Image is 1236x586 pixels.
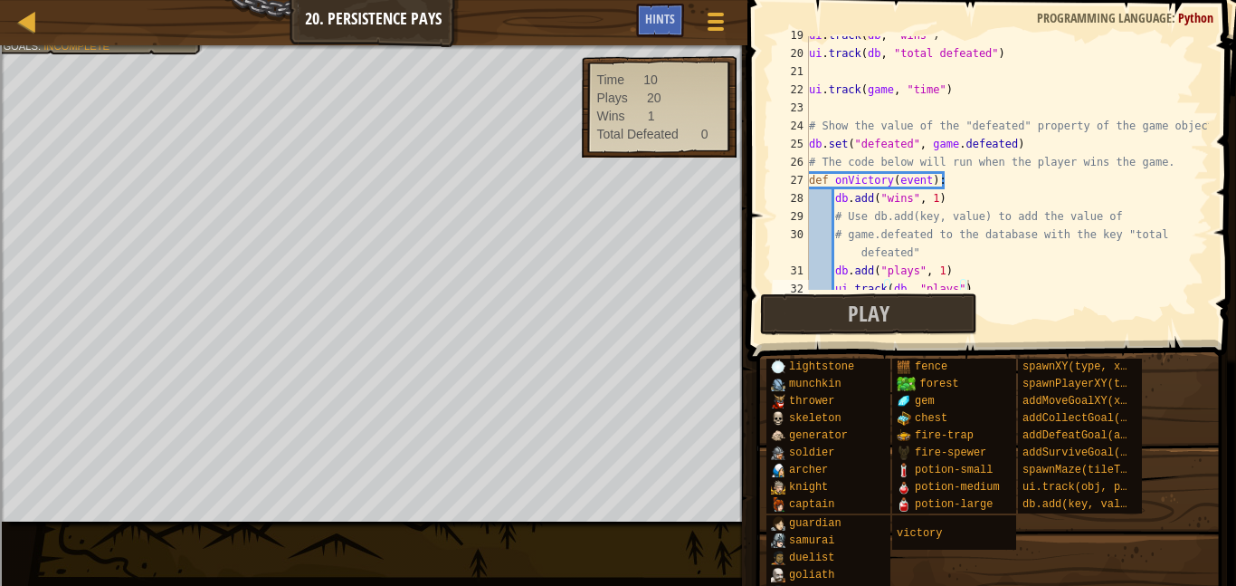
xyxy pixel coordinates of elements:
[771,446,785,460] img: portrait.png
[771,394,785,408] img: portrait.png
[596,107,624,125] div: Wins
[771,516,785,531] img: portrait.png
[789,481,828,494] span: knight
[773,81,809,99] div: 22
[789,569,834,581] span: goliath
[897,527,942,540] span: victory
[789,552,834,564] span: duelist
[897,463,911,477] img: portrait.png
[1178,9,1213,26] span: Python
[897,377,916,391] img: trees_1.png
[771,497,785,512] img: portrait.png
[848,299,889,328] span: Play
[919,378,958,390] span: forest
[773,99,809,117] div: 23
[596,89,627,107] div: Plays
[789,378,841,390] span: munchkin
[645,10,675,27] span: Hints
[789,464,828,476] span: archer
[915,429,974,442] span: fire-trap
[773,62,809,81] div: 21
[773,135,809,153] div: 25
[789,447,834,459] span: soldier
[773,280,809,298] div: 32
[789,534,834,547] span: samurai
[647,89,661,107] div: 20
[760,293,977,335] button: Play
[897,428,911,443] img: portrait.png
[7,43,1229,59] div: Sort A > Z
[771,411,785,426] img: portrait.png
[7,91,1229,108] div: Delete
[7,7,378,24] div: Home
[915,464,993,476] span: potion-small
[789,395,834,408] span: thrower
[915,412,947,425] span: chest
[596,71,624,89] div: Time
[596,125,678,143] div: Total Defeated
[897,446,911,460] img: portrait.png
[1172,9,1178,26] span: :
[915,481,1000,494] span: potion-medium
[1022,378,1185,390] span: spawnPlayerXY(type, x, y)
[773,153,809,171] div: 26
[789,517,841,530] span: guardian
[1022,412,1165,425] span: addCollectGoal(amount)
[897,497,911,512] img: portrait.png
[897,394,911,408] img: portrait.png
[771,360,785,374] img: portrait.png
[789,498,834,511] span: captain
[771,551,785,565] img: portrait.png
[897,360,911,374] img: portrait.png
[771,428,785,443] img: portrait.png
[789,429,848,442] span: generator
[1022,360,1146,373] span: spawnXY(type, x, y)
[1022,481,1146,494] span: ui.track(obj, prop)
[773,226,809,262] div: 30
[773,117,809,135] div: 24
[7,59,1229,75] div: Sort New > Old
[1022,395,1146,408] span: addMoveGoalXY(x, y)
[773,44,809,62] div: 20
[773,207,809,226] div: 29
[771,568,785,582] img: portrait.png
[1022,447,1173,459] span: addSurviveGoal(seconds)
[915,360,947,373] span: fence
[771,480,785,495] img: portrait.png
[1022,498,1140,511] span: db.add(key, value)
[693,4,738,46] button: Show game menu
[648,107,655,125] div: 1
[773,26,809,44] div: 19
[915,498,993,511] span: potion-large
[771,377,785,391] img: portrait.png
[7,108,1229,124] div: Options
[771,533,785,548] img: portrait.png
[7,124,1229,140] div: Sign out
[1037,9,1172,26] span: Programming language
[1022,429,1159,442] span: addDefeatGoal(amount)
[771,463,785,477] img: portrait.png
[773,262,809,280] div: 31
[789,360,854,373] span: lightstone
[789,412,841,425] span: skeleton
[897,480,911,495] img: portrait.png
[773,189,809,207] div: 28
[773,171,809,189] div: 27
[915,447,986,459] span: fire-spewer
[701,125,708,143] div: 0
[1022,464,1185,476] span: spawnMaze(tileType, seed)
[7,75,1229,91] div: Move To ...
[7,24,167,43] input: Search outlines
[643,71,658,89] div: 10
[915,395,935,408] span: gem
[897,411,911,426] img: portrait.png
